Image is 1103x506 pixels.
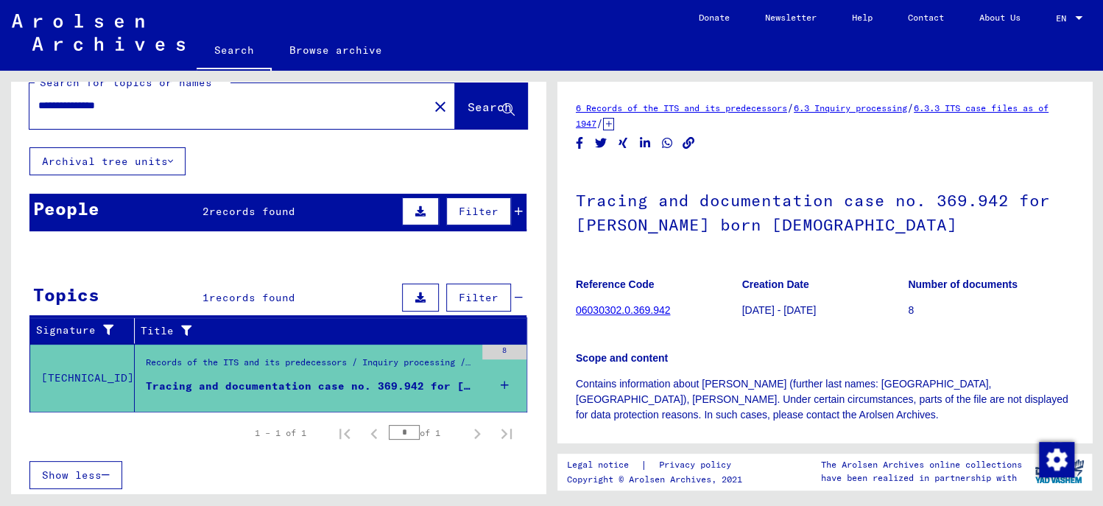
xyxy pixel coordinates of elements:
[572,134,588,152] button: Share on Facebook
[576,166,1074,256] h1: Tracing and documentation case no. 369.942 for [PERSON_NAME] born [DEMOGRAPHIC_DATA]
[146,379,475,394] div: Tracing and documentation case no. 369.942 for [PERSON_NAME] born [DEMOGRAPHIC_DATA]
[787,101,794,114] span: /
[576,304,670,316] a: 06030302.0.369.942
[36,319,138,342] div: Signature
[42,468,102,482] span: Show less
[908,278,1018,290] b: Number of documents
[141,319,512,342] div: Title
[330,418,359,448] button: First page
[459,291,498,304] span: Filter
[1039,442,1074,477] img: Change consent
[820,471,1021,485] p: have been realized in partnership with
[907,101,914,114] span: /
[29,147,186,175] button: Archival tree units
[646,457,748,473] a: Privacy policy
[576,352,668,364] b: Scope and content
[455,83,527,129] button: Search
[272,32,400,68] a: Browse archive
[616,134,631,152] button: Share on Xing
[33,195,99,222] div: People
[908,303,1074,318] p: 8
[12,14,185,51] img: Arolsen_neg.svg
[596,116,603,130] span: /
[426,91,455,121] button: Clear
[202,205,209,218] span: 2
[389,426,462,440] div: of 1
[446,197,511,225] button: Filter
[462,418,492,448] button: Next page
[681,134,697,152] button: Copy link
[1032,453,1087,490] img: yv_logo.png
[1056,13,1072,24] span: EN
[141,323,498,339] div: Title
[576,376,1074,423] p: Contains information about [PERSON_NAME] (further last names: [GEOGRAPHIC_DATA], [GEOGRAPHIC_DATA...
[576,278,655,290] b: Reference Code
[566,457,748,473] div: |
[566,473,748,486] p: Copyright © Arolsen Archives, 2021
[566,457,640,473] a: Legal notice
[468,99,512,114] span: Search
[638,134,653,152] button: Share on LinkedIn
[255,426,306,440] div: 1 – 1 of 1
[359,418,389,448] button: Previous page
[660,134,675,152] button: Share on WhatsApp
[820,458,1021,471] p: The Arolsen Archives online collections
[197,32,272,71] a: Search
[576,102,787,113] a: 6 Records of the ITS and its predecessors
[492,418,521,448] button: Last page
[209,205,295,218] span: records found
[446,284,511,312] button: Filter
[146,356,475,376] div: Records of the ITS and its predecessors / Inquiry processing / ITS case files as of 1947 / Reposi...
[794,102,907,113] a: 6.3 Inquiry processing
[431,98,449,116] mat-icon: close
[742,303,908,318] p: [DATE] - [DATE]
[36,323,123,338] div: Signature
[593,134,609,152] button: Share on Twitter
[40,76,212,89] mat-label: Search for topics or names
[29,461,122,489] button: Show less
[742,278,809,290] b: Creation Date
[459,205,498,218] span: Filter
